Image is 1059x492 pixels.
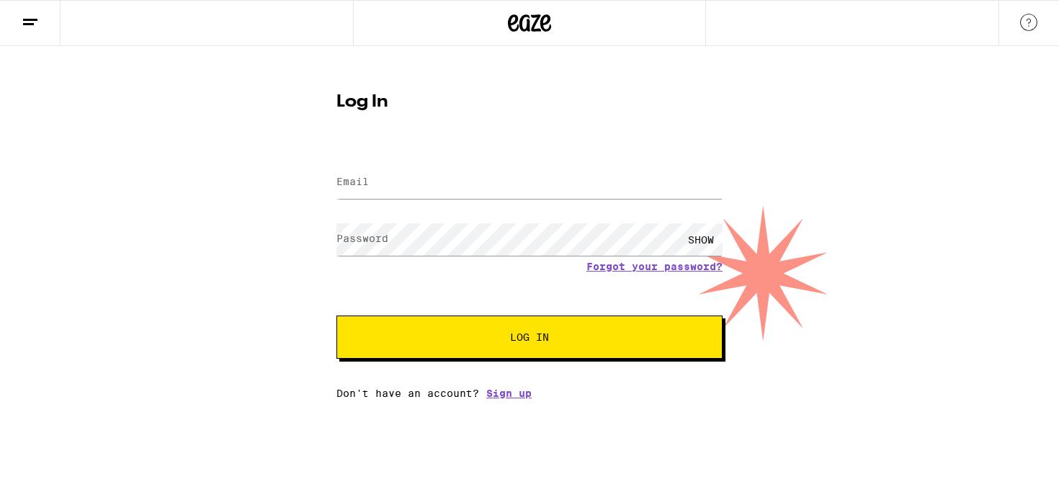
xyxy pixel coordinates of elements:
div: Don't have an account? [336,388,723,399]
input: Email [336,166,723,199]
label: Email [336,176,369,187]
button: Log In [336,316,723,359]
span: Log In [510,332,549,342]
div: SHOW [679,223,723,256]
label: Password [336,233,388,244]
a: Sign up [486,388,532,399]
h1: Log In [336,94,723,111]
a: Forgot your password? [586,261,723,272]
